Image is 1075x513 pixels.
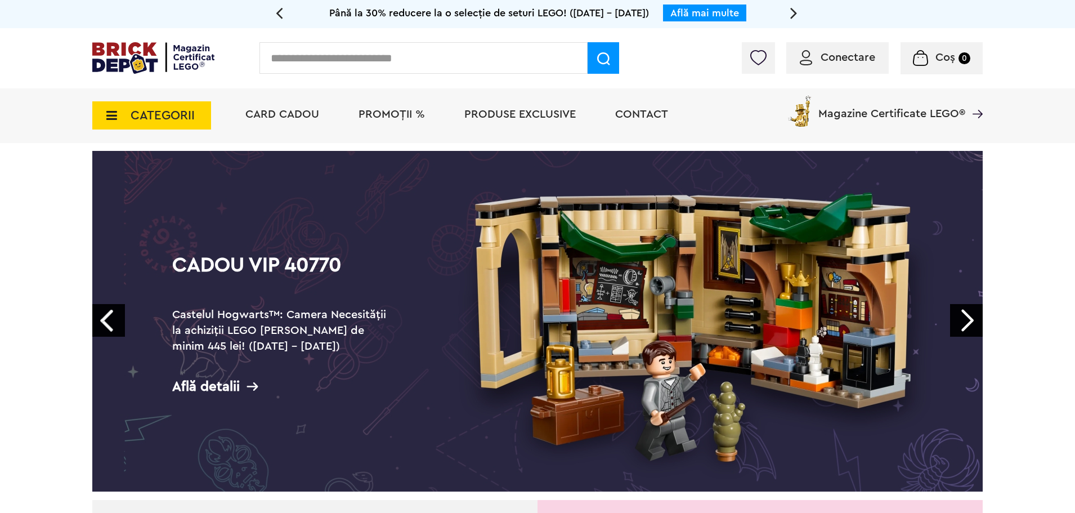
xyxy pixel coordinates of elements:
[800,52,875,63] a: Conectare
[245,109,319,120] a: Card Cadou
[92,151,983,492] a: Cadou VIP 40770Castelul Hogwarts™: Camera Necesității la achiziții LEGO [PERSON_NAME] de minim 44...
[818,93,965,119] span: Magazine Certificate LEGO®
[464,109,576,120] a: Produse exclusive
[965,93,983,105] a: Magazine Certificate LEGO®
[172,307,397,354] h2: Castelul Hogwarts™: Camera Necesității la achiziții LEGO [PERSON_NAME] de minim 445 lei! ([DATE] ...
[821,52,875,63] span: Conectare
[329,8,649,18] span: Până la 30% reducere la o selecție de seturi LEGO! ([DATE] - [DATE])
[172,380,397,394] div: Află detalii
[950,304,983,337] a: Next
[359,109,425,120] a: PROMOȚII %
[935,52,955,63] span: Coș
[670,8,739,18] a: Află mai multe
[615,109,668,120] a: Contact
[958,52,970,64] small: 0
[172,255,397,296] h1: Cadou VIP 40770
[92,304,125,337] a: Prev
[131,109,195,122] span: CATEGORII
